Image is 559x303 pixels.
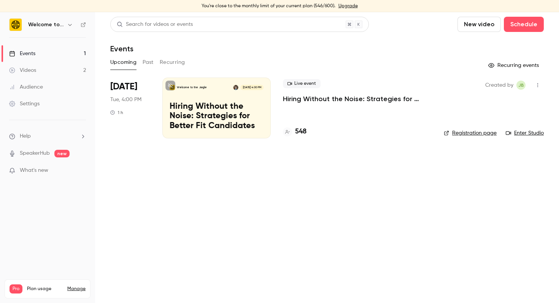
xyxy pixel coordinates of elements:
[54,150,70,157] span: new
[177,86,207,89] p: Welcome to the Jungle
[240,85,263,90] span: [DATE] 4:00 PM
[506,129,544,137] a: Enter Studio
[117,21,193,29] div: Search for videos or events
[110,96,141,103] span: Tue, 4:00 PM
[283,94,432,103] a: Hiring Without the Noise: Strategies for Better Fit Candidates
[444,129,497,137] a: Registration page
[9,100,40,108] div: Settings
[9,83,43,91] div: Audience
[457,17,501,32] button: New video
[110,109,123,116] div: 1 h
[295,127,306,137] h4: 548
[143,56,154,68] button: Past
[20,167,48,175] span: What's new
[9,67,36,74] div: Videos
[110,81,137,93] span: [DATE]
[504,17,544,32] button: Schedule
[9,132,86,140] li: help-dropdown-opener
[10,19,22,31] img: Welcome to the Jungle
[162,78,271,138] a: Hiring Without the Noise: Strategies for Better Fit CandidatesWelcome to the JungleAlysia Wanczyk...
[67,286,86,292] a: Manage
[338,3,358,9] a: Upgrade
[110,78,150,138] div: Sep 30 Tue, 4:00 PM (Europe/London)
[27,286,63,292] span: Plan usage
[283,79,321,88] span: Live event
[10,284,22,293] span: Pro
[160,56,185,68] button: Recurring
[233,85,238,90] img: Alysia Wanczyk
[170,102,264,131] p: Hiring Without the Noise: Strategies for Better Fit Candidates
[516,81,526,90] span: Josie Braithwaite
[485,59,544,71] button: Recurring events
[485,81,513,90] span: Created by
[283,127,306,137] a: 548
[20,132,31,140] span: Help
[28,21,64,29] h6: Welcome to the Jungle
[110,56,137,68] button: Upcoming
[110,44,133,53] h1: Events
[9,50,35,57] div: Events
[20,149,50,157] a: SpeakerHub
[518,81,524,90] span: JB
